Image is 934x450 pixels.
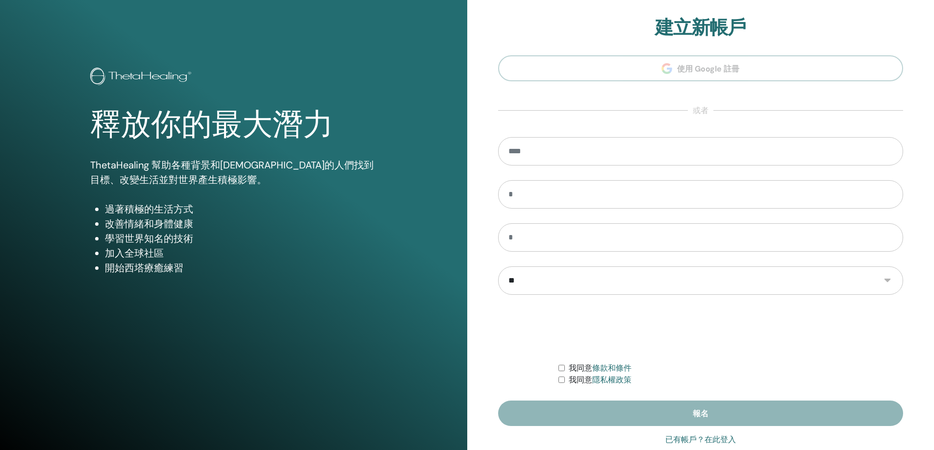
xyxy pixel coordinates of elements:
a: 條款和條件 [592,363,631,373]
font: 改善情緒和身體健康 [105,217,193,230]
font: 學習世界知名的技術 [105,232,193,245]
a: 已有帳戶？在此登入 [665,434,736,446]
font: 建立新帳戶 [655,15,746,40]
font: 加入全球社區 [105,247,164,260]
font: 我同意 [569,375,592,384]
iframe: 驗證碼 [626,309,775,348]
font: 開始西塔療癒練習 [105,261,183,274]
font: 釋放你的最大潛力 [90,107,333,142]
font: 或者 [693,105,708,116]
font: ThetaHealing 幫助各種背景和[DEMOGRAPHIC_DATA]的人們找到目標、改變生活並對世界產生積極影響。 [90,159,374,186]
font: 我同意 [569,363,592,373]
font: 過著積極的生活方式 [105,203,193,215]
font: 已有帳戶？在此登入 [665,435,736,444]
a: 隱私權政策 [592,375,631,384]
